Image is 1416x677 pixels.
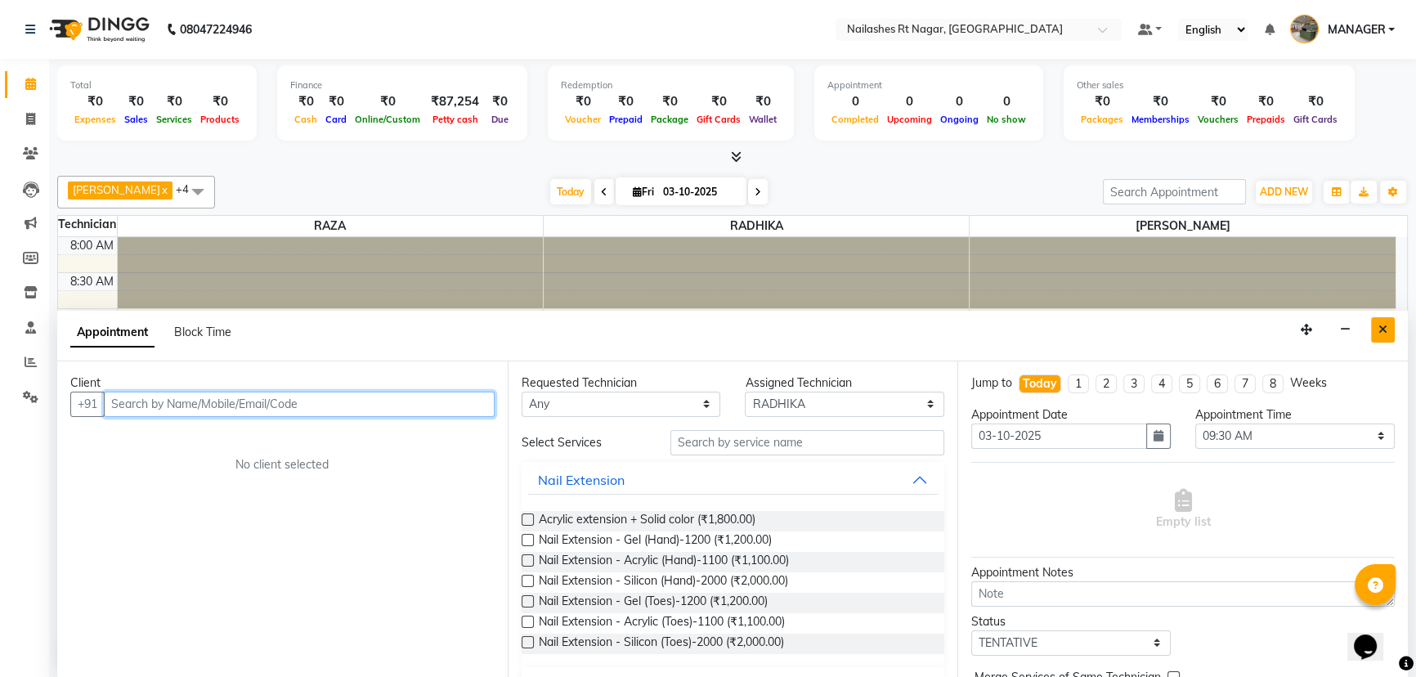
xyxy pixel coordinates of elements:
div: Jump to [971,374,1012,392]
span: Package [647,114,692,125]
div: 0 [827,92,883,111]
div: 0 [936,92,983,111]
span: Appointment [70,318,155,347]
span: Empty list [1156,489,1211,531]
div: ₹0 [196,92,244,111]
div: ₹0 [120,92,152,111]
div: ₹0 [1243,92,1289,111]
div: No client selected [110,456,455,473]
div: Other sales [1077,78,1342,92]
span: Block Time [174,325,231,339]
div: Status [971,613,1171,630]
span: Sales [120,114,152,125]
div: ₹0 [70,92,120,111]
div: Today [1023,375,1057,392]
span: Nail Extension - Silicon (Toes)-2000 (₹2,000.00) [539,634,784,654]
div: Select Services [509,434,659,451]
div: ₹0 [351,92,424,111]
a: x [160,183,168,196]
img: MANAGER [1290,15,1319,43]
div: Appointment [827,78,1030,92]
span: Prepaids [1243,114,1289,125]
span: Services [152,114,196,125]
span: Voucher [561,114,605,125]
div: ₹0 [1127,92,1194,111]
div: Requested Technician [522,374,721,392]
button: Nail Extension [528,465,939,495]
span: Nail Extension - Gel (Toes)-1200 (₹1,200.00) [539,593,768,613]
input: Search Appointment [1103,179,1246,204]
span: Prepaid [605,114,647,125]
div: ₹0 [745,92,781,111]
span: Nail Extension - Gel (Hand)-1200 (₹1,200.00) [539,531,772,552]
li: 7 [1235,374,1256,393]
span: Upcoming [883,114,936,125]
input: 2025-10-03 [658,180,740,204]
div: ₹0 [290,92,321,111]
li: 3 [1123,374,1145,393]
div: ₹0 [1077,92,1127,111]
button: +91 [70,392,105,417]
span: Vouchers [1194,114,1243,125]
input: Search by Name/Mobile/Email/Code [104,392,495,417]
span: Nail Extension - Acrylic (Hand)-1100 (₹1,100.00) [539,552,789,572]
li: 2 [1096,374,1117,393]
span: Nail Extension - Silicon (Hand)-2000 (₹2,000.00) [539,572,788,593]
div: 0 [883,92,936,111]
span: ADD NEW [1260,186,1308,198]
div: Client [70,374,495,392]
li: 4 [1151,374,1172,393]
span: Completed [827,114,883,125]
div: Weeks [1290,374,1327,392]
span: +4 [176,182,201,195]
div: Appointment Date [971,406,1171,424]
div: 9:00 AM [67,309,117,326]
span: Today [550,179,591,204]
div: Finance [290,78,514,92]
span: Cash [290,114,321,125]
span: Due [487,114,513,125]
div: Assigned Technician [745,374,944,392]
span: Acrylic extension + Solid color (₹1,800.00) [539,511,755,531]
li: 8 [1262,374,1284,393]
div: 0 [983,92,1030,111]
span: [PERSON_NAME] [73,183,160,196]
span: Petty cash [428,114,482,125]
div: Nail Extension [538,470,625,490]
span: MANAGER [1327,21,1385,38]
div: ₹87,254 [424,92,486,111]
input: yyyy-mm-dd [971,424,1147,449]
div: ₹0 [321,92,351,111]
input: Search by service name [670,430,944,455]
span: Fri [629,186,658,198]
div: 8:30 AM [67,273,117,290]
div: Technician [58,216,117,233]
div: ₹0 [486,92,514,111]
span: Products [196,114,244,125]
li: 1 [1068,374,1089,393]
span: Nail Extension - Acrylic (Toes)-1100 (₹1,100.00) [539,613,785,634]
span: Expenses [70,114,120,125]
span: RADHIKA [544,216,969,236]
span: Gift Cards [1289,114,1342,125]
span: No show [983,114,1030,125]
button: ADD NEW [1256,181,1312,204]
span: Online/Custom [351,114,424,125]
li: 5 [1179,374,1200,393]
div: ₹0 [1194,92,1243,111]
div: ₹0 [647,92,692,111]
button: Close [1371,317,1395,343]
b: 08047224946 [180,7,252,52]
div: ₹0 [1289,92,1342,111]
span: Packages [1077,114,1127,125]
div: ₹0 [605,92,647,111]
li: 6 [1207,374,1228,393]
div: Appointment Notes [971,564,1395,581]
span: Card [321,114,351,125]
div: Redemption [561,78,781,92]
div: ₹0 [692,92,745,111]
img: logo [42,7,154,52]
div: Appointment Time [1195,406,1395,424]
iframe: chat widget [1347,612,1400,661]
div: ₹0 [561,92,605,111]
